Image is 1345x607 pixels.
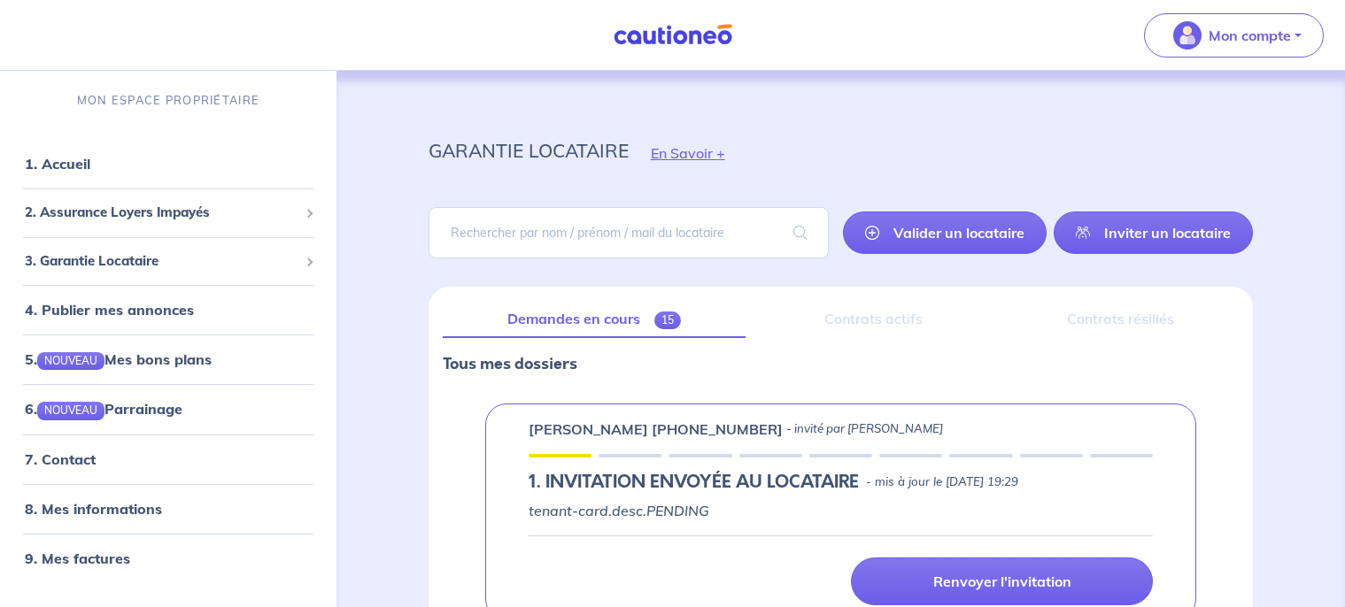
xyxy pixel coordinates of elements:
p: MON ESPACE PROPRIÉTAIRE [77,92,259,109]
div: 2. Assurance Loyers Impayés [7,196,329,230]
p: - mis à jour le [DATE] 19:29 [866,473,1018,491]
a: Inviter un locataire [1054,211,1253,254]
div: 7. Contact [7,442,329,477]
p: [PERSON_NAME] [PHONE_NUMBER] [529,419,783,440]
a: 5.NOUVEAUMes bons plans [25,350,212,368]
a: 1. Accueil [25,155,90,173]
a: Demandes en cours15 [443,301,746,338]
button: En Savoir + [629,127,747,179]
img: illu_account_valid_menu.svg [1173,21,1202,50]
span: 15 [654,311,681,329]
a: 9. Mes factures [25,549,130,567]
span: search [772,208,829,257]
div: 9. Mes factures [7,541,329,576]
img: Cautioneo [607,24,739,46]
p: Renvoyer l'invitation [933,572,1071,590]
a: 8. Mes informations [25,500,162,518]
a: 4. Publier mes annonces [25,301,194,319]
span: 2. Assurance Loyers Impayés [25,203,298,223]
a: Valider un locataire [843,211,1047,254]
a: 6.NOUVEAUParrainage [25,400,182,418]
div: 6.NOUVEAUParrainage [7,391,329,426]
p: garantie locataire [429,134,629,166]
a: 7. Contact [25,450,96,468]
div: 5.NOUVEAUMes bons plans [7,342,329,377]
button: illu_account_valid_menu.svgMon compte [1144,13,1324,58]
p: - invité par [PERSON_NAME] [786,420,943,438]
h5: 1.︎ INVITATION ENVOYÉE AU LOCATAIRE [529,472,859,493]
input: Rechercher par nom / prénom / mail du locataire [429,207,829,258]
div: 4. Publier mes annonces [7,292,329,327]
p: tenant-card.desc.PENDING [529,500,1153,521]
p: Mon compte [1209,25,1291,46]
div: 1. Accueil [7,146,329,181]
div: state: PENDING, Context: IN-LANDLORD [529,472,1153,493]
a: Renvoyer l'invitation [851,557,1153,605]
div: 3. Garantie Locataire [7,244,329,279]
div: 8. Mes informations [7,491,329,526]
span: 3. Garantie Locataire [25,251,298,272]
p: Tous mes dossiers [443,352,1239,375]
